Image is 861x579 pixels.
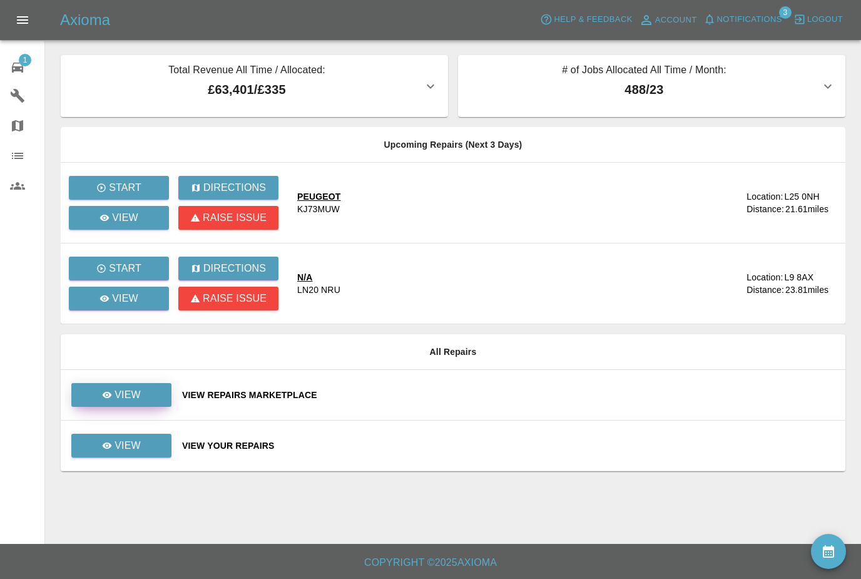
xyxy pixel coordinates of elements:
button: Notifications [700,10,785,29]
a: View Repairs Marketplace [182,389,835,401]
div: PEUGEOT [297,190,341,203]
button: Total Revenue All Time / Allocated:£63,401/£335 [61,55,448,117]
div: Distance: [746,203,784,215]
p: Directions [203,180,266,195]
span: 3 [779,6,792,19]
button: Raise issue [178,287,278,310]
button: Open drawer [8,5,38,35]
button: availability [811,534,846,569]
p: Start [109,261,141,276]
div: Location: [746,271,783,284]
span: 1 [19,54,31,66]
span: Logout [807,13,843,27]
div: L25 0NH [784,190,819,203]
span: Account [655,13,697,28]
div: 23.81 miles [785,284,835,296]
a: View [69,287,169,310]
p: Start [109,180,141,195]
p: # of Jobs Allocated All Time / Month: [468,63,820,80]
a: Location:L9 8AXDistance:23.81miles [746,271,835,296]
p: View [115,387,141,402]
button: Logout [790,10,846,29]
p: 488 / 23 [468,80,820,99]
div: LN20 NRU [297,284,340,296]
a: Account [636,10,700,30]
p: Directions [203,261,266,276]
button: Start [69,176,169,200]
p: View [112,210,138,225]
h6: Copyright © 2025 Axioma [10,554,851,571]
a: Location:L25 0NHDistance:21.61miles [746,190,835,215]
a: View [69,206,169,230]
div: KJ73MUW [297,203,340,215]
p: Raise issue [203,291,267,306]
button: Directions [178,176,278,200]
a: PEUGEOTKJ73MUW [297,190,736,215]
th: Upcoming Repairs (Next 3 Days) [61,127,845,163]
div: 21.61 miles [785,203,835,215]
a: View [71,383,171,407]
a: View [71,440,172,450]
p: £63,401 / £335 [71,80,423,99]
div: Distance: [746,284,784,296]
button: Directions [178,257,278,280]
p: View [112,291,138,306]
div: Location: [746,190,783,203]
a: View [71,389,172,399]
p: Raise issue [203,210,267,225]
span: Help & Feedback [554,13,632,27]
span: Notifications [717,13,782,27]
div: L9 8AX [784,271,813,284]
button: Help & Feedback [537,10,635,29]
button: # of Jobs Allocated All Time / Month:488/23 [458,55,845,117]
p: View [115,438,141,453]
th: All Repairs [61,334,845,370]
button: Raise issue [178,206,278,230]
h5: Axioma [60,10,110,30]
a: View Your Repairs [182,439,835,452]
p: Total Revenue All Time / Allocated: [71,63,423,80]
a: View [71,434,171,458]
button: Start [69,257,169,280]
div: N/A [297,271,340,284]
a: N/ALN20 NRU [297,271,736,296]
